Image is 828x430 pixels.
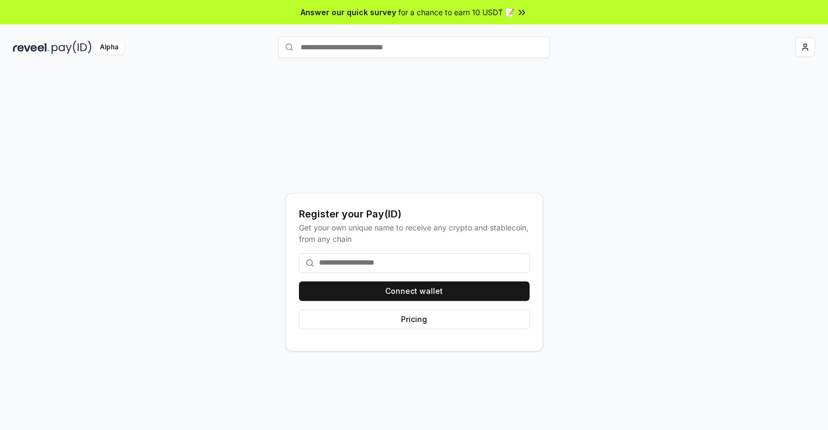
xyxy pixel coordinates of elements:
div: Get your own unique name to receive any crypto and stablecoin, from any chain [299,222,530,245]
button: Connect wallet [299,281,530,301]
span: for a chance to earn 10 USDT 📝 [398,7,514,18]
div: Register your Pay(ID) [299,207,530,222]
div: Alpha [94,41,124,54]
span: Answer our quick survey [301,7,396,18]
img: pay_id [52,41,92,54]
button: Pricing [299,310,530,329]
img: reveel_dark [13,41,49,54]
